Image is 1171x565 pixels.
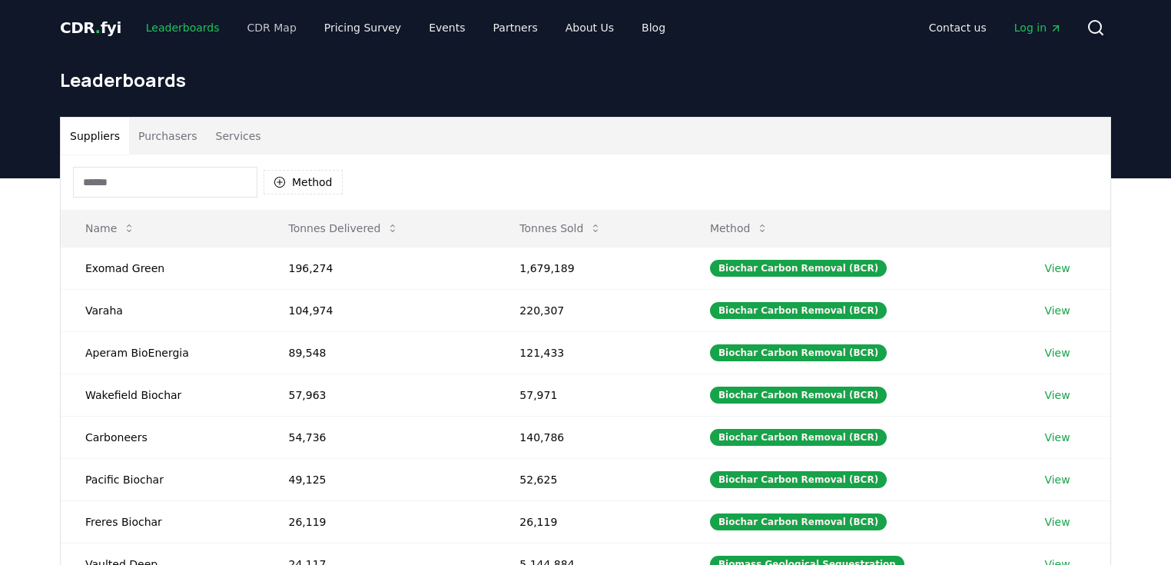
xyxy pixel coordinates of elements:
[235,14,309,42] a: CDR Map
[264,289,495,331] td: 104,974
[495,458,685,500] td: 52,625
[264,500,495,543] td: 26,119
[207,118,270,155] button: Services
[73,213,148,244] button: Name
[1002,14,1074,42] a: Log in
[710,302,887,319] div: Biochar Carbon Removal (BCR)
[61,416,264,458] td: Carboneers
[917,14,1074,42] nav: Main
[129,118,207,155] button: Purchasers
[495,374,685,416] td: 57,971
[917,14,999,42] a: Contact us
[495,331,685,374] td: 121,433
[264,458,495,500] td: 49,125
[134,14,678,42] nav: Main
[61,458,264,500] td: Pacific Biochar
[1044,472,1070,487] a: View
[95,18,101,37] span: .
[264,331,495,374] td: 89,548
[61,247,264,289] td: Exomad Green
[495,500,685,543] td: 26,119
[553,14,626,42] a: About Us
[710,429,887,446] div: Biochar Carbon Removal (BCR)
[134,14,232,42] a: Leaderboards
[507,213,614,244] button: Tonnes Sold
[710,260,887,277] div: Biochar Carbon Removal (BCR)
[1044,261,1070,276] a: View
[61,118,129,155] button: Suppliers
[61,289,264,331] td: Varaha
[1044,514,1070,530] a: View
[495,247,685,289] td: 1,679,189
[710,471,887,488] div: Biochar Carbon Removal (BCR)
[495,416,685,458] td: 140,786
[698,213,781,244] button: Method
[61,374,264,416] td: Wakefield Biochar
[481,14,550,42] a: Partners
[60,68,1111,92] h1: Leaderboards
[1044,303,1070,318] a: View
[60,18,121,37] span: CDR fyi
[1044,387,1070,403] a: View
[61,331,264,374] td: Aperam BioEnergia
[710,344,887,361] div: Biochar Carbon Removal (BCR)
[264,374,495,416] td: 57,963
[710,387,887,404] div: Biochar Carbon Removal (BCR)
[416,14,477,42] a: Events
[710,513,887,530] div: Biochar Carbon Removal (BCR)
[264,247,495,289] td: 196,274
[495,289,685,331] td: 220,307
[1044,345,1070,361] a: View
[264,416,495,458] td: 54,736
[264,170,343,194] button: Method
[1044,430,1070,445] a: View
[312,14,413,42] a: Pricing Survey
[61,500,264,543] td: Freres Biochar
[629,14,678,42] a: Blog
[1014,20,1062,35] span: Log in
[276,213,411,244] button: Tonnes Delivered
[60,17,121,38] a: CDR.fyi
